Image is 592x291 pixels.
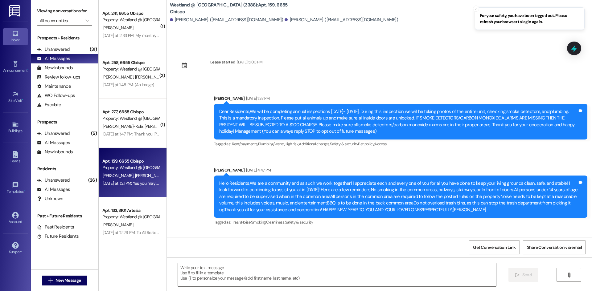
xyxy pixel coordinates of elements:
[37,196,63,202] div: Unknown
[102,74,135,80] span: [PERSON_NAME]
[170,17,283,23] div: [PERSON_NAME]. ([EMAIL_ADDRESS][DOMAIN_NAME])
[567,273,571,277] i: 
[299,141,330,147] span: Additional charges ,
[40,16,82,26] input: All communities
[37,92,75,99] div: WO Follow-ups
[102,109,159,115] div: Apt. 277, 6655 Obispo
[258,141,285,147] span: Plumbing/water ,
[3,149,28,166] a: Leads
[232,141,258,147] span: Rent/payments ,
[102,33,244,38] div: [DATE] at 2:33 PM: My monthly rent should be $1404.40 per month, not $1405!!
[37,6,92,16] label: Viewing conversations for
[102,59,159,66] div: Apt. 258, 6655 Obispo
[285,17,398,23] div: [PERSON_NAME]. ([EMAIL_ADDRESS][DOMAIN_NAME])
[473,6,479,12] button: Close toast
[214,95,587,104] div: [PERSON_NAME]
[37,149,73,155] div: New Inbounds
[232,220,241,225] span: Trash ,
[31,166,98,172] div: Residents
[135,74,166,80] span: [PERSON_NAME]
[102,158,159,164] div: Apt. 159, 6655 Obispo
[37,130,70,137] div: Unanswered
[266,220,285,225] span: Cleanliness ,
[87,176,98,185] div: (26)
[22,98,23,102] span: •
[31,119,98,125] div: Prospects
[508,268,538,282] button: Send
[85,18,89,23] i: 
[102,115,159,122] div: Property: Westland @ [GEOGRAPHIC_DATA] (3388)
[31,35,98,41] div: Prospects + Residents
[245,95,269,102] div: [DATE] 1:37 PM
[135,173,166,178] span: [PERSON_NAME]
[3,119,28,136] a: Buildings
[330,141,358,147] span: Safety & security ,
[285,220,313,225] span: Safety & security
[251,220,266,225] span: Smoking ,
[145,123,175,129] span: [PERSON_NAME]
[37,83,71,90] div: Maintenance
[37,74,80,80] div: Review follow-ups
[235,59,262,65] div: [DATE] 5:00 PM
[522,272,532,278] span: Send
[219,180,578,213] div: Hello Residents,We are a community and as such we work together! I appreciate each and every one ...
[214,139,587,148] div: Tagged as:
[37,55,70,62] div: All Messages
[170,2,293,15] b: Westland @ [GEOGRAPHIC_DATA] (3388): Apt. 159, 6655 Obispo
[31,213,98,219] div: Past + Future Residents
[37,233,79,240] div: Future Residents
[469,240,520,254] button: Get Conversation Link
[219,108,578,135] div: Dear Residents,We will be completing annual inspections [DATE]- [DATE]. During this inspection we...
[9,5,22,17] img: ResiDesk Logo
[102,214,159,220] div: Property: Westland @ [GEOGRAPHIC_DATA] (3388)
[88,45,98,54] div: (31)
[3,89,28,106] a: Site Visit •
[102,180,389,186] div: [DATE] at 1:21 PM: Yes you may [PERSON_NAME]. We will send out notices once the EV project reques...
[48,278,53,283] i: 
[37,139,70,146] div: All Messages
[523,240,586,254] button: Share Conversation via email
[27,67,28,72] span: •
[214,167,587,176] div: [PERSON_NAME]
[515,273,520,277] i: 
[24,188,25,193] span: •
[3,210,28,227] a: Account
[102,17,159,23] div: Property: Westland @ [GEOGRAPHIC_DATA] (3388)
[480,13,579,25] span: For your safety, you have been logged out. Please refresh your browser to login again.
[102,222,133,228] span: [PERSON_NAME]
[37,177,70,184] div: Unanswered
[102,25,133,30] span: [PERSON_NAME]
[102,10,159,17] div: Apt. 241, 6655 Obispo
[37,224,74,230] div: Past Residents
[3,28,28,45] a: Inbox
[102,207,159,214] div: Apt. 133, 3101 Artesia
[3,180,28,196] a: Templates •
[37,186,70,193] div: All Messages
[102,66,159,72] div: Property: Westland @ [GEOGRAPHIC_DATA] (3388)
[102,131,313,137] div: [DATE] at 1:47 PM: Thank you [PERSON_NAME], I do have a question- how would I go about making a n...
[102,123,145,129] span: [PERSON_NAME]-Rule
[37,46,70,53] div: Unanswered
[89,129,98,138] div: (5)
[210,59,236,65] div: Lease started
[285,141,299,147] span: High risk ,
[102,164,159,171] div: Property: Westland @ [GEOGRAPHIC_DATA] (3388)
[55,277,81,284] span: New Message
[358,141,374,147] span: Pet policy ,
[527,244,582,251] span: Share Conversation via email
[102,173,135,178] span: [PERSON_NAME]
[42,276,88,285] button: New Message
[214,218,587,227] div: Tagged as:
[473,244,516,251] span: Get Conversation Link
[241,220,251,225] span: Noise ,
[3,240,28,257] a: Support
[102,82,154,87] div: [DATE] at 1:48 PM: (An Image)
[37,102,61,108] div: Escalate
[374,141,387,147] span: Access
[245,167,271,173] div: [DATE] 4:47 PM
[37,65,73,71] div: New Inbounds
